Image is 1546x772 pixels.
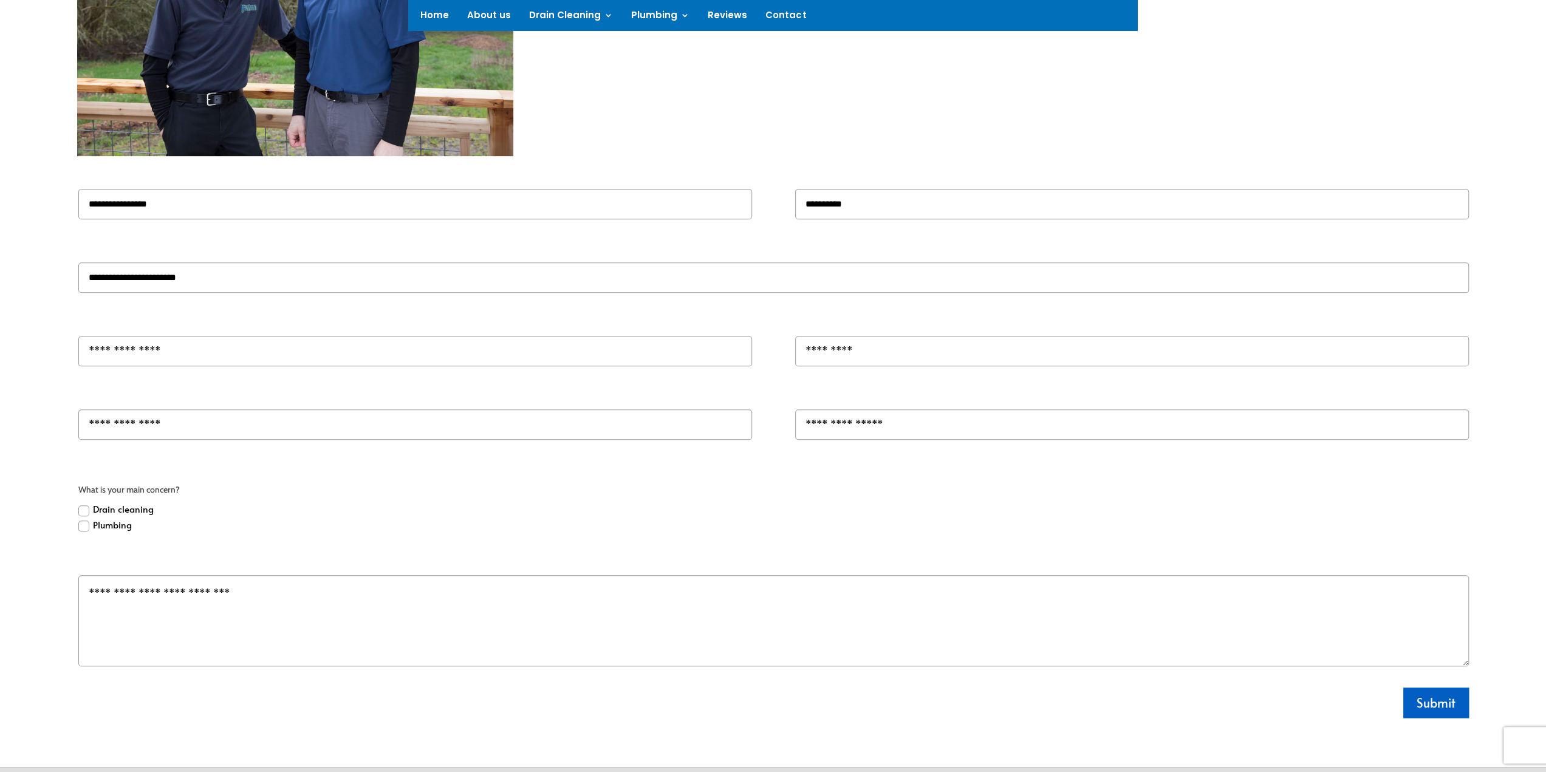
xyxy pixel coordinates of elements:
label: Drain cleaning [78,501,154,517]
a: About us [467,11,511,24]
a: Contact [765,11,806,24]
a: Home [420,11,449,24]
a: Reviews [708,11,747,24]
a: Drain Cleaning [529,11,613,24]
button: Submit [1403,688,1469,718]
span: What is your main concern? [78,483,1468,497]
label: Plumbing [78,517,132,533]
a: Plumbing [631,11,689,24]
